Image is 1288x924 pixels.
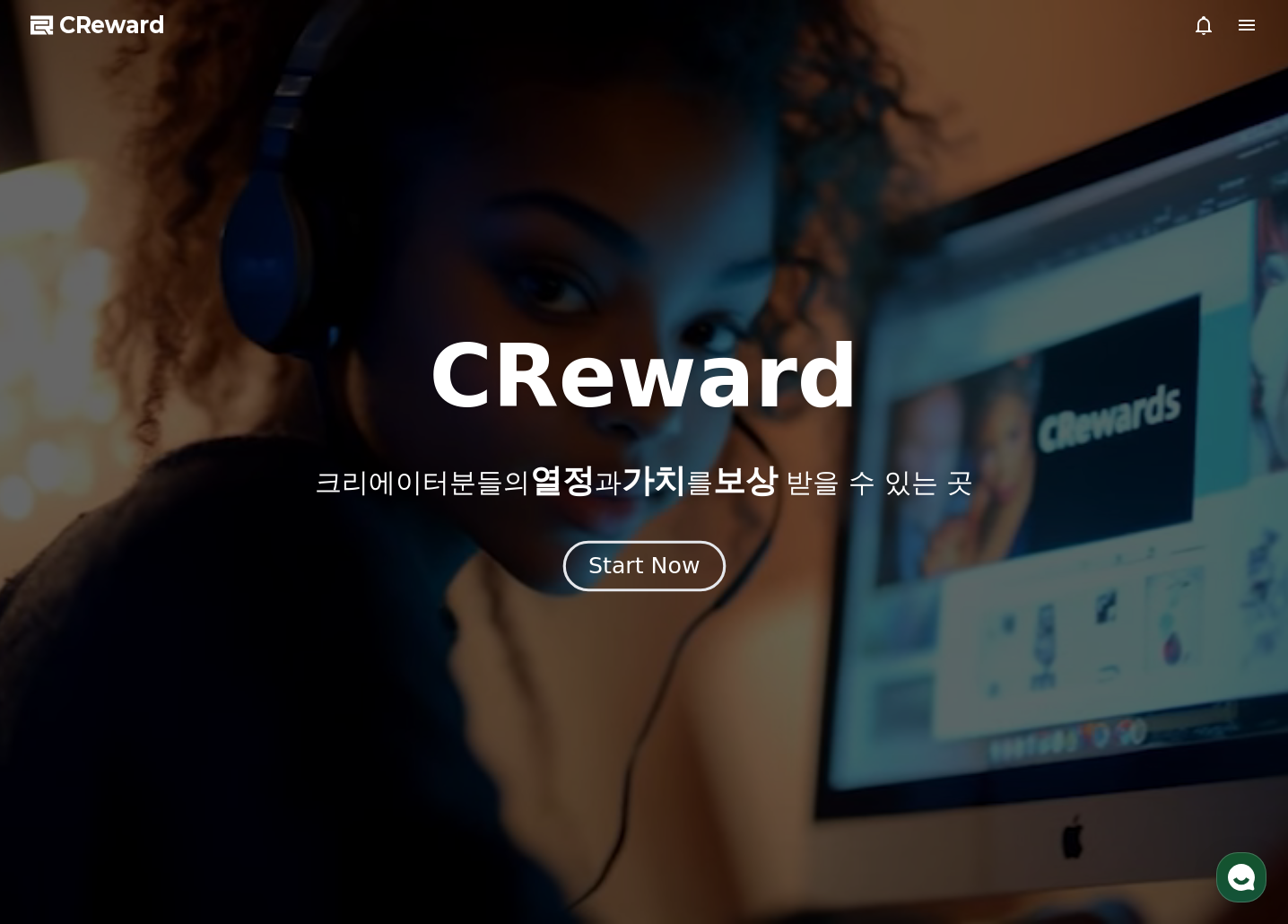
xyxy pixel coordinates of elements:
[567,560,722,577] a: Start Now
[315,463,973,499] p: 크리에이터분들의 과 를 받을 수 있는 곳
[530,462,595,499] span: 열정
[562,541,725,592] button: Start Now
[57,596,67,610] span: 홈
[59,11,165,39] span: CReward
[622,462,686,499] span: 가치
[429,334,858,420] h1: CReward
[713,462,778,499] span: 보상
[5,569,118,614] a: 홈
[231,569,344,614] a: 설정
[118,569,231,614] a: 대화
[30,11,165,39] a: CReward
[164,597,186,611] span: 대화
[588,551,700,581] div: Start Now
[277,596,299,610] span: 설정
